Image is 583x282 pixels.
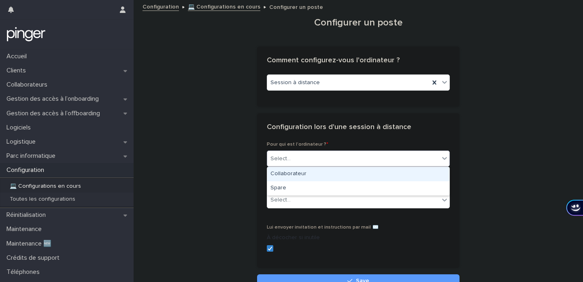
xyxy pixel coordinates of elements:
[3,268,46,276] p: Téléphones
[3,196,82,203] p: Toutes les configurations
[270,155,291,163] div: Select...
[3,110,106,117] p: Gestion des accès à l’offboarding
[3,166,51,174] p: Configuration
[270,78,320,87] span: Session à distance
[267,181,449,195] div: Spare
[267,233,450,242] p: À décocher si inutile
[269,2,323,11] p: Configurer un poste
[3,183,87,190] p: 💻 Configurations en cours
[3,53,33,60] p: Accueil
[3,67,32,74] p: Clients
[267,56,400,65] h2: Comment configurez-vous l'ordinateur ?
[257,17,460,29] h1: Configurer un poste
[3,211,52,219] p: Réinitialisation
[143,2,179,11] a: Configuration
[270,196,291,204] div: Select...
[3,138,42,146] p: Logistique
[3,240,58,248] p: Maintenance 🆕
[6,26,46,42] img: mTgBEunGTSyRkCgitkcU
[3,225,48,233] p: Maintenance
[267,225,379,230] span: Lui envoyer invitation et instructions par mail ✉️
[188,2,260,11] a: 💻 Configurations en cours
[3,152,62,160] p: Parc informatique
[267,167,449,181] div: Collaborateur
[3,254,66,262] p: Crédits de support
[3,124,37,131] p: Logiciels
[3,81,54,89] p: Collaborateurs
[3,95,105,103] p: Gestion des accès à l’onboarding
[267,123,411,132] h2: Configuration lors d'une session à distance
[267,142,328,147] span: Pour qui est l'ordinateur ?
